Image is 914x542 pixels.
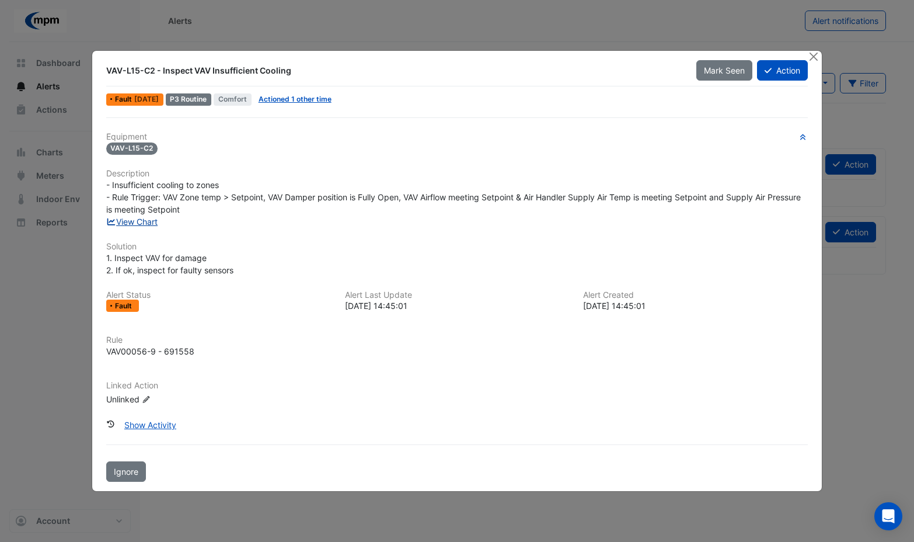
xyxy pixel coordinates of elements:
span: 1. Inspect VAV for damage 2. If ok, inspect for faulty sensors [106,253,233,275]
h6: Rule [106,335,808,345]
div: Unlinked [106,393,246,405]
button: Action [757,60,808,81]
div: [DATE] 14:45:01 [345,300,570,312]
span: Ignore [114,467,138,477]
h6: Description [106,169,808,179]
a: View Chart [106,217,158,227]
div: Open Intercom Messenger [874,502,902,530]
h6: Equipment [106,132,808,142]
button: Mark Seen [696,60,752,81]
a: Actioned 1 other time [259,95,332,103]
h6: Solution [106,242,808,252]
span: Comfort [214,93,252,106]
span: Mark Seen [704,65,745,75]
h6: Alert Last Update [345,290,570,300]
div: VAV00056-9 - 691558 [106,345,194,357]
button: Show Activity [117,415,184,435]
div: [DATE] 14:45:01 [583,300,808,312]
span: Fault [115,96,134,103]
h6: Linked Action [106,381,808,391]
h6: Alert Created [583,290,808,300]
span: Tue 12-Aug-2025 14:45 AWST [134,95,159,103]
span: - Insufficient cooling to zones - Rule Trigger: VAV Zone temp > Setpoint, VAV Damper position is ... [106,180,803,214]
fa-icon: Edit Linked Action [142,395,151,404]
span: VAV-L15-C2 [106,143,158,155]
button: Ignore [106,461,146,482]
h6: Alert Status [106,290,331,300]
div: P3 Routine [166,93,212,106]
span: Fault [115,303,134,310]
button: Close [807,51,819,63]
div: VAV-L15-C2 - Inspect VAV Insufficient Cooling [106,65,683,77]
